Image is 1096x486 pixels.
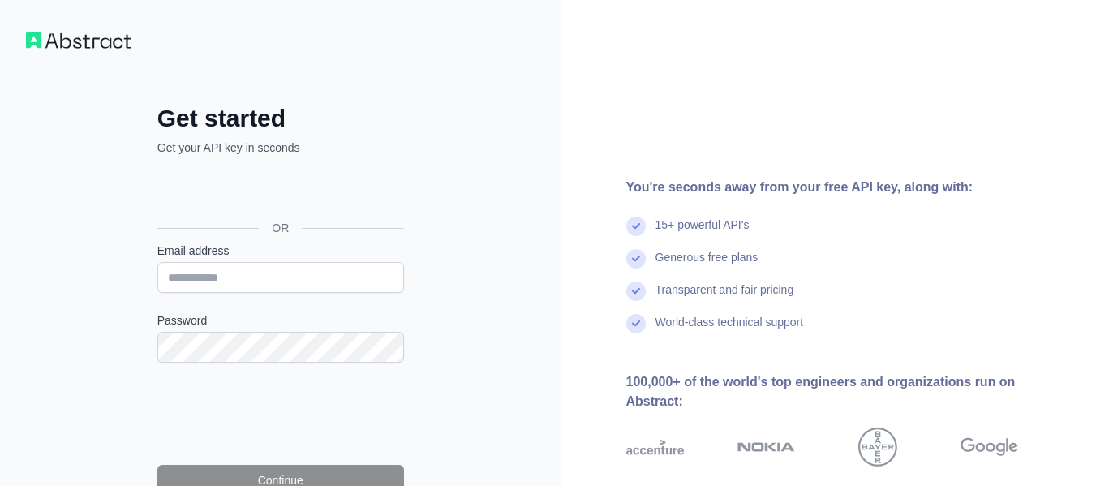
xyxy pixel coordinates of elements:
[157,382,404,445] iframe: reCAPTCHA
[655,249,759,282] div: Generous free plans
[157,104,404,133] h2: Get started
[626,178,1071,197] div: You're seconds away from your free API key, along with:
[655,217,750,249] div: 15+ powerful API's
[858,428,897,467] img: bayer
[626,428,684,467] img: accenture
[737,428,795,467] img: nokia
[259,220,302,236] span: OR
[626,282,646,301] img: check mark
[626,217,646,236] img: check mark
[157,140,404,156] p: Get your API key in seconds
[626,372,1071,411] div: 100,000+ of the world's top engineers and organizations run on Abstract:
[149,174,409,209] iframe: Sign in with Google Button
[961,428,1018,467] img: google
[655,314,804,346] div: World-class technical support
[26,32,131,49] img: Workflow
[655,282,794,314] div: Transparent and fair pricing
[157,243,404,259] label: Email address
[626,249,646,269] img: check mark
[157,312,404,329] label: Password
[626,314,646,333] img: check mark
